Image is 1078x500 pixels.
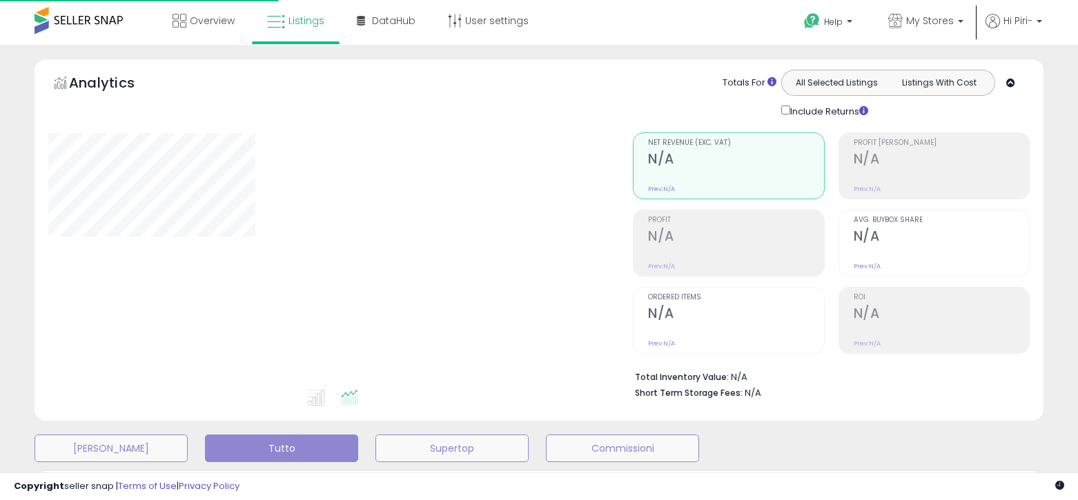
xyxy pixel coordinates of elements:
[1003,14,1032,28] span: Hi Piri-
[35,434,188,462] button: [PERSON_NAME]
[854,217,1030,224] span: Avg. Buybox Share
[190,14,235,28] span: Overview
[854,139,1030,147] span: Profit [PERSON_NAME]
[785,74,888,92] button: All Selected Listings
[745,386,761,399] span: N/A
[69,73,161,96] h5: Analytics
[648,339,675,348] small: Prev: N/A
[546,434,699,462] button: Commissioni
[635,371,729,383] b: Total Inventory Value:
[793,2,866,45] a: Help
[648,217,824,224] span: Profit
[372,14,415,28] span: DataHub
[648,306,824,324] h2: N/A
[854,151,1030,170] h2: N/A
[824,16,843,28] span: Help
[906,14,954,28] span: My Stores
[648,262,675,270] small: Prev: N/A
[854,306,1030,324] h2: N/A
[375,434,529,462] button: Supertop
[14,480,239,493] div: seller snap | |
[635,368,1019,384] li: N/A
[14,479,64,492] strong: Copyright
[854,294,1030,301] span: ROI
[648,294,824,301] span: Ordered Items
[854,339,881,348] small: Prev: N/A
[648,151,824,170] h2: N/A
[888,74,990,92] button: Listings With Cost
[803,12,821,30] i: Get Help
[986,14,1042,45] a: Hi Piri-
[648,185,675,193] small: Prev: N/A
[648,228,824,247] h2: N/A
[854,228,1030,247] h2: N/A
[288,14,324,28] span: Listings
[648,139,824,147] span: Net Revenue (Exc. VAT)
[723,77,776,90] div: Totals For
[854,185,881,193] small: Prev: N/A
[771,103,885,119] div: Include Returns
[854,262,881,270] small: Prev: N/A
[635,387,743,399] b: Short Term Storage Fees:
[205,434,358,462] button: Tutto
